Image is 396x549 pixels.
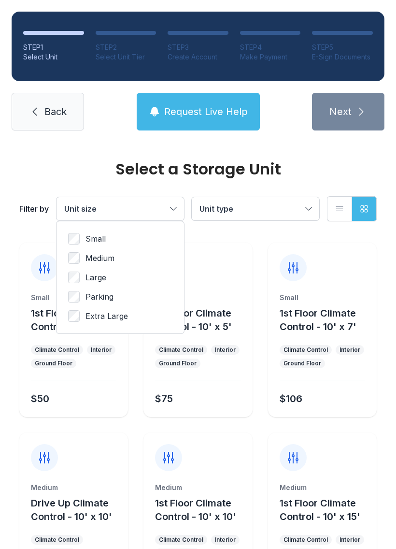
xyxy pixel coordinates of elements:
input: Parking [68,291,80,303]
span: Unit type [199,204,233,214]
span: 1st Floor Climate Control - 5' x 5' [31,307,107,332]
div: Create Account [168,52,228,62]
div: Climate Control [35,536,79,544]
div: Small [280,293,365,303]
div: STEP 2 [96,43,156,52]
div: Make Payment [240,52,301,62]
div: Small [31,293,116,303]
div: $106 [280,392,302,405]
div: Climate Control [159,536,203,544]
div: STEP 3 [168,43,228,52]
div: Interior [91,346,112,354]
div: Medium [155,483,240,492]
span: 1st Floor Climate Control - 10' x 7' [280,307,356,332]
div: $75 [155,392,173,405]
div: Interior [215,536,236,544]
span: Next [329,105,352,118]
span: Back [44,105,67,118]
div: Ground Floor [159,360,197,367]
input: Large [68,272,80,283]
div: Select a Storage Unit [19,161,377,177]
span: 1st Floor Climate Control - 10' x 5' [155,307,232,332]
span: Drive Up Climate Control - 10' x 10' [31,497,112,522]
div: STEP 5 [312,43,373,52]
button: Unit type [192,197,319,220]
input: Medium [68,252,80,264]
div: Interior [339,346,360,354]
div: Climate Control [159,346,203,354]
span: Small [85,233,106,245]
div: Filter by [19,203,49,215]
div: Select Unit [23,52,84,62]
div: Interior [215,346,236,354]
div: Climate Control [35,346,79,354]
button: 1st Floor Climate Control - 5' x 5' [31,306,124,333]
span: Parking [85,291,113,303]
input: Small [68,233,80,245]
button: 1st Floor Climate Control - 10' x 7' [280,306,373,333]
button: 1st Floor Climate Control - 10' x 5' [155,306,248,333]
button: 1st Floor Climate Control - 10' x 15' [280,496,373,523]
div: Medium [31,483,116,492]
div: $50 [31,392,49,405]
button: Unit size [57,197,184,220]
span: Extra Large [85,310,128,322]
div: E-Sign Documents [312,52,373,62]
span: 1st Floor Climate Control - 10' x 15' [280,497,360,522]
span: Unit size [64,204,97,214]
span: Request Live Help [164,105,248,118]
div: Climate Control [283,536,328,544]
button: Drive Up Climate Control - 10' x 10' [31,496,124,523]
div: Interior [339,536,360,544]
span: Large [85,272,106,283]
div: Select Unit Tier [96,52,156,62]
div: STEP 1 [23,43,84,52]
div: Ground Floor [283,360,321,367]
button: 1st Floor Climate Control - 10' x 10' [155,496,248,523]
div: Medium [280,483,365,492]
input: Extra Large [68,310,80,322]
div: Ground Floor [35,360,72,367]
div: STEP 4 [240,43,301,52]
div: Climate Control [283,346,328,354]
span: 1st Floor Climate Control - 10' x 10' [155,497,236,522]
span: Medium [85,252,114,264]
div: Small [155,293,240,303]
